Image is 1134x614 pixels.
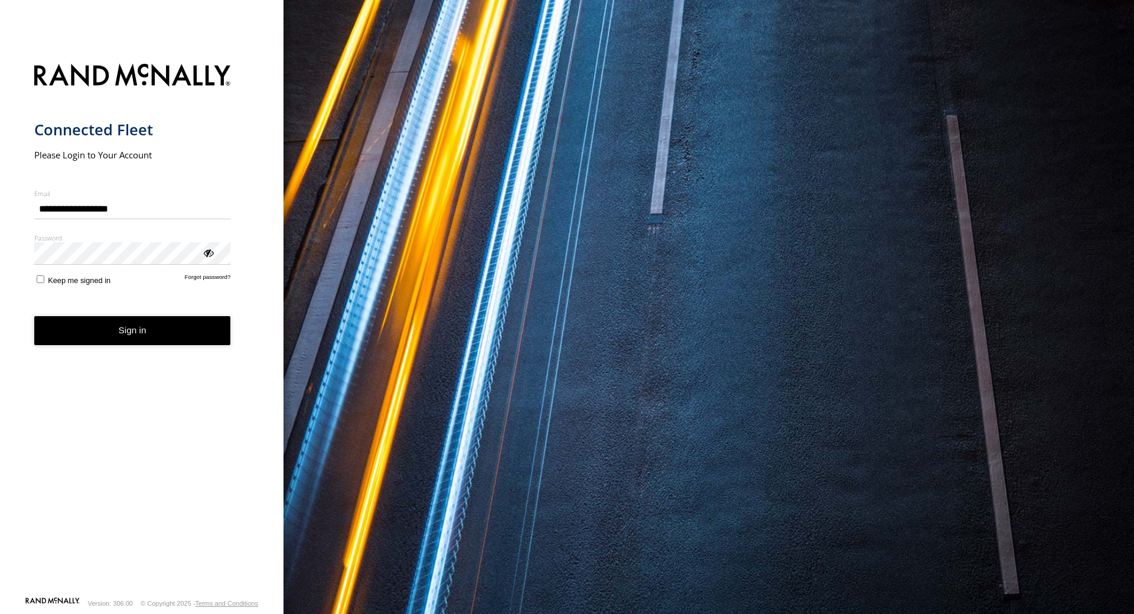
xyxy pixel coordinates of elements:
[34,189,231,198] label: Email
[34,316,231,345] button: Sign in
[34,233,231,242] label: Password
[195,600,258,607] a: Terms and Conditions
[34,149,231,161] h2: Please Login to Your Account
[37,275,44,283] input: Keep me signed in
[185,274,231,285] a: Forgot password?
[34,61,231,92] img: Rand McNally
[141,600,258,607] div: © Copyright 2025 -
[88,600,133,607] div: Version: 306.00
[48,276,110,285] span: Keep me signed in
[34,57,250,596] form: main
[25,597,80,609] a: Visit our Website
[34,120,231,139] h1: Connected Fleet
[202,246,214,258] div: ViewPassword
